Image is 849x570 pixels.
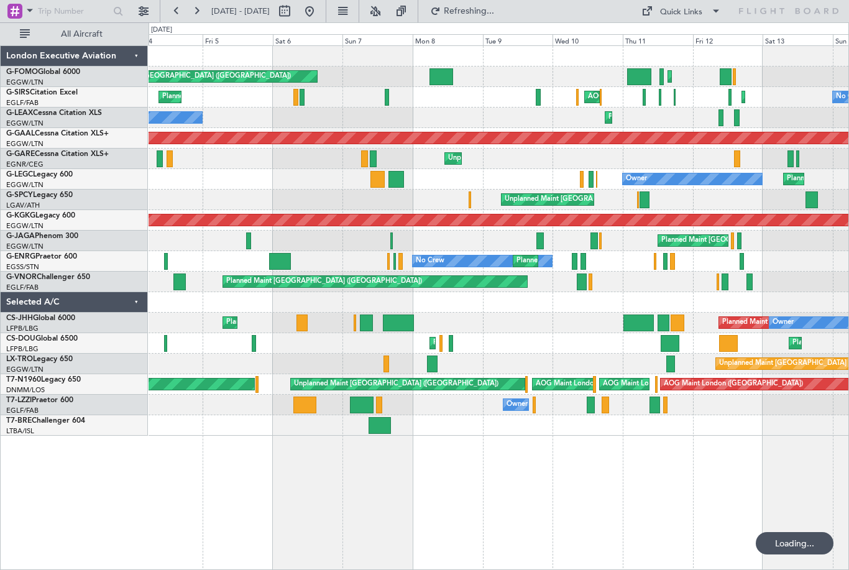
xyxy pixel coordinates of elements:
div: AOG Maint London ([GEOGRAPHIC_DATA]) [536,375,675,393]
a: EGGW/LTN [6,221,44,231]
div: Thu 11 [623,34,693,45]
span: LX-TRO [6,356,33,363]
span: T7-LZZI [6,397,32,404]
div: Mon 8 [413,34,483,45]
a: LX-TROLegacy 650 [6,356,73,363]
div: Sat 6 [273,34,343,45]
div: Planned Maint [GEOGRAPHIC_DATA] ([GEOGRAPHIC_DATA]) [95,67,291,86]
span: CS-JHH [6,315,33,322]
div: Unplanned Maint [GEOGRAPHIC_DATA] ([PERSON_NAME] Intl) [505,190,706,209]
a: EGSS/STN [6,262,39,272]
a: LFPB/LBG [6,344,39,354]
a: LFPB/LBG [6,324,39,333]
a: G-VNORChallenger 650 [6,274,90,281]
a: LGAV/ATH [6,201,40,210]
a: EGGW/LTN [6,139,44,149]
a: G-GARECessna Citation XLS+ [6,150,109,158]
div: Sat 13 [763,34,833,45]
span: G-GARE [6,150,35,158]
a: G-LEAXCessna Citation XLS [6,109,102,117]
a: EGGW/LTN [6,119,44,128]
span: Refreshing... [443,7,495,16]
a: G-LEGCLegacy 600 [6,171,73,178]
div: Unplanned Maint [GEOGRAPHIC_DATA] ([GEOGRAPHIC_DATA]) [294,375,498,393]
a: CS-DOUGlobal 6500 [6,335,78,342]
a: EGLF/FAB [6,283,39,292]
span: T7-BRE [6,417,32,425]
a: G-SIRSCitation Excel [6,89,78,96]
div: Owner [626,170,647,188]
a: T7-LZZIPraetor 600 [6,397,73,404]
a: G-FOMOGlobal 6000 [6,68,80,76]
div: Owner [507,395,528,414]
div: Fri 5 [203,34,273,45]
a: EGGW/LTN [6,242,44,251]
div: [DATE] [151,25,172,35]
a: G-JAGAPhenom 300 [6,232,78,240]
a: EGNR/CEG [6,160,44,169]
div: No Crew [416,252,444,270]
a: EGGW/LTN [6,180,44,190]
span: G-KGKG [6,212,35,219]
a: G-ENRGPraetor 600 [6,253,77,260]
a: G-KGKGLegacy 600 [6,212,75,219]
span: G-FOMO [6,68,38,76]
div: Planned Maint [GEOGRAPHIC_DATA] ([GEOGRAPHIC_DATA]) [433,334,629,352]
a: CS-JHHGlobal 6000 [6,315,75,322]
span: All Aircraft [32,30,131,39]
a: EGGW/LTN [6,365,44,374]
div: Fri 12 [693,34,763,45]
div: AOG Maint London ([GEOGRAPHIC_DATA]) [603,375,742,393]
a: EGLF/FAB [6,406,39,415]
button: Refreshing... [424,1,499,21]
a: EGGW/LTN [6,78,44,87]
div: Wed 10 [553,34,623,45]
div: Thu 4 [133,34,203,45]
span: G-LEAX [6,109,33,117]
span: T7-N1960 [6,376,41,384]
div: Planned Maint [GEOGRAPHIC_DATA] ([GEOGRAPHIC_DATA]) [608,108,804,127]
input: Trip Number [38,2,109,21]
div: Unplanned Maint Chester [448,149,528,168]
div: AOG Maint London ([GEOGRAPHIC_DATA]) [664,375,803,393]
a: DNMM/LOS [6,385,45,395]
span: CS-DOU [6,335,35,342]
a: T7-BREChallenger 604 [6,417,85,425]
div: Owner [773,313,794,332]
button: Quick Links [635,1,727,21]
div: Tue 9 [483,34,553,45]
a: G-SPCYLegacy 650 [6,191,73,199]
div: AOG Maint [PERSON_NAME] [588,88,682,106]
button: All Aircraft [14,24,135,44]
a: G-GAALCessna Citation XLS+ [6,130,109,137]
span: G-JAGA [6,232,35,240]
span: G-GAAL [6,130,35,137]
span: G-LEGC [6,171,33,178]
span: [DATE] - [DATE] [211,6,270,17]
a: LTBA/ISL [6,426,34,436]
div: Loading... [756,532,833,554]
span: G-VNOR [6,274,37,281]
div: Planned Maint [GEOGRAPHIC_DATA] ([GEOGRAPHIC_DATA]) [226,313,422,332]
div: Planned Maint [GEOGRAPHIC_DATA] ([GEOGRAPHIC_DATA]) [226,272,422,291]
div: Planned Maint [GEOGRAPHIC_DATA] ([GEOGRAPHIC_DATA]) [162,88,358,106]
div: Quick Links [660,6,702,19]
div: Sun 7 [342,34,413,45]
a: EGLF/FAB [6,98,39,108]
span: G-SIRS [6,89,30,96]
div: Planned Maint [GEOGRAPHIC_DATA] ([GEOGRAPHIC_DATA]) [516,252,712,270]
span: G-SPCY [6,191,33,199]
a: T7-N1960Legacy 650 [6,376,81,384]
span: G-ENRG [6,253,35,260]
